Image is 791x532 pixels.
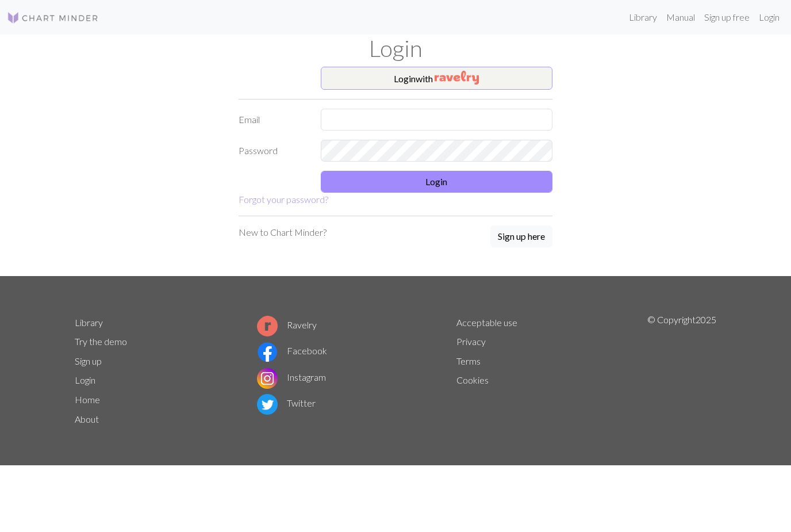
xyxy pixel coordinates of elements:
a: Login [75,374,95,385]
button: Login [321,171,553,193]
img: Facebook logo [257,342,278,362]
a: Forgot your password? [239,194,328,205]
img: Instagram logo [257,368,278,389]
button: Sign up here [490,225,552,247]
a: Manual [662,6,700,29]
a: Twitter [257,397,316,408]
a: Sign up [75,355,102,366]
img: Ravelry [435,71,479,85]
a: Library [624,6,662,29]
a: Sign up here [490,225,552,248]
p: © Copyright 2025 [647,313,716,429]
a: Privacy [456,336,486,347]
a: Terms [456,355,481,366]
h1: Login [68,35,723,62]
a: Instagram [257,372,326,382]
button: Loginwith [321,67,553,90]
img: Ravelry logo [257,316,278,336]
a: Try the demo [75,336,127,347]
p: New to Chart Minder? [239,225,327,239]
a: Acceptable use [456,317,517,328]
a: Home [75,394,100,405]
a: Library [75,317,103,328]
a: Sign up free [700,6,754,29]
a: Login [754,6,784,29]
a: Ravelry [257,319,317,330]
label: Password [232,140,314,162]
label: Email [232,109,314,131]
img: Logo [7,11,99,25]
img: Twitter logo [257,394,278,415]
a: Cookies [456,374,489,385]
a: Facebook [257,345,327,356]
a: About [75,414,99,424]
